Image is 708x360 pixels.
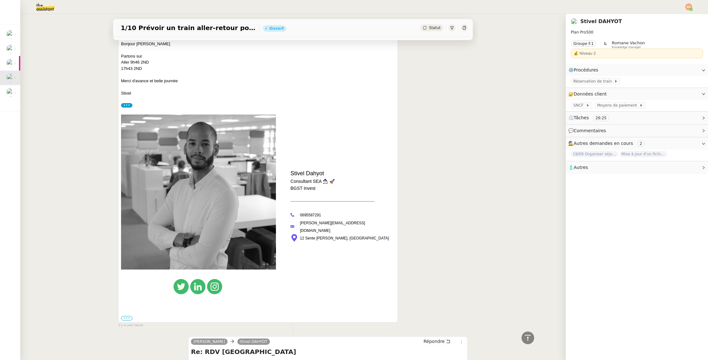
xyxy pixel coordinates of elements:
div: ⚙️Procédures [566,64,708,76]
span: 19/09 Organiser séjour [GEOGRAPHIC_DATA] [571,151,618,157]
span: SNCF [573,102,586,109]
div: 🕵️Autres demandes en cours 2 [566,137,708,150]
div: 17h43 2ND [121,65,395,72]
img: users%2F0v3yA2ZOZBYwPN7V38GNVTYjOQj1%2Favatar%2Fa58eb41e-cbb7-4128-9131-87038ae72dcb [6,88,15,97]
img: svg [685,3,692,10]
a: Stivel DAHYOT [237,339,270,344]
div: 💬Commentaires [566,125,708,137]
span: 12 Sente [PERSON_NAME], [GEOGRAPHIC_DATA] [300,236,389,240]
span: 💬 [568,128,609,133]
div: Partons sur Aller 9h46 2ND [121,53,395,65]
div: Stivel [121,90,395,96]
img: linkedin [190,279,205,294]
span: Moyens de paiement [597,102,639,109]
img: address-icon-2x.png [290,234,298,242]
img: AIorK4w-3FYGrKCH5EPdrjtRFzYCr3KCXEWcwZFlVP0yThnw5K5tvOcD9JD7lct4diFe5IeO6nwf9Fo [121,115,276,270]
img: instagram [207,279,222,294]
nz-tag: 26:25 [593,115,609,121]
span: Romane Vachon [612,40,645,45]
div: 🔐Données client [566,88,708,100]
span: 🧴 [568,165,588,170]
nz-tag: 2 [637,140,645,147]
span: Knowledge manager [612,46,641,49]
span: ⏲️ [568,115,614,120]
a: [PERSON_NAME][EMAIL_ADDRESS][DOMAIN_NAME] [300,221,365,233]
div: 🧴Autres [566,161,708,174]
h4: Re: RDV [GEOGRAPHIC_DATA] [191,347,465,356]
img: users%2FKIcnt4T8hLMuMUUpHYCYQM06gPC2%2Favatar%2F1dbe3bdc-0f95-41bf-bf6e-fc84c6569aaf [571,18,578,25]
span: & [604,40,607,49]
a: 0695587291 [300,213,321,217]
span: il y a une heure [118,323,143,328]
a: Stivel DAHYOT [580,18,622,24]
span: 🕵️ [568,141,647,146]
span: Données client [574,91,607,96]
div: ⏲️Tâches 26:25 [566,112,708,124]
label: ••• [121,316,132,320]
nz-tag: Groupe F.1 [571,40,596,47]
img: users%2FABbKNE6cqURruDjcsiPjnOKQJp72%2Favatar%2F553dd27b-fe40-476d-bebb-74bc1599d59c [6,30,15,39]
img: phone-icon-2x.png [290,213,294,217]
span: Autres [574,165,588,170]
span: Autres demandes en cours [574,141,633,146]
span: 🔐 [568,90,609,98]
div: 💰 Niveau 2 [573,50,700,57]
app-user-label: Knowledge manager [612,40,645,49]
img: users%2FKIcnt4T8hLMuMUUpHYCYQM06gPC2%2Favatar%2F1dbe3bdc-0f95-41bf-bf6e-fc84c6569aaf [6,73,15,82]
span: Répondre [424,338,445,344]
p: BGST Invest [290,185,395,192]
span: Mise à jour d'un fichier de formation - septembre 2025 [619,151,667,157]
img: users%2F0v3yA2ZOZBYwPN7V38GNVTYjOQj1%2Favatar%2Fa58eb41e-cbb7-4128-9131-87038ae72dcb [6,59,15,68]
div: Merci d'avance et belle journée [121,78,395,84]
span: Réservation de train [573,78,614,84]
div: Bonjour [PERSON_NAME] [121,41,395,47]
span: ⚙️ [568,66,601,74]
span: [PERSON_NAME] [193,339,225,344]
img: email-icon-2x.png [290,225,294,228]
img: twitter [174,279,189,294]
span: Procédures [574,67,598,72]
p: Consultant SEA 🧙‍♂ 🚀 [290,178,395,185]
span: Statut [429,26,441,30]
span: Commentaires [574,128,606,133]
span: Tâches [574,115,589,120]
button: Répondre [421,338,453,345]
div: Ouvert [269,27,284,30]
h3: Stivel Dahyot [290,169,395,178]
span: 1/10 Prévoir un train aller-retour pour [GEOGRAPHIC_DATA] [121,25,258,31]
span: Plan Pro [571,30,586,34]
img: users%2F0v3yA2ZOZBYwPN7V38GNVTYjOQj1%2Favatar%2Fa58eb41e-cbb7-4128-9131-87038ae72dcb [6,45,15,53]
span: 500 [586,30,593,34]
label: ••• [121,103,132,108]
